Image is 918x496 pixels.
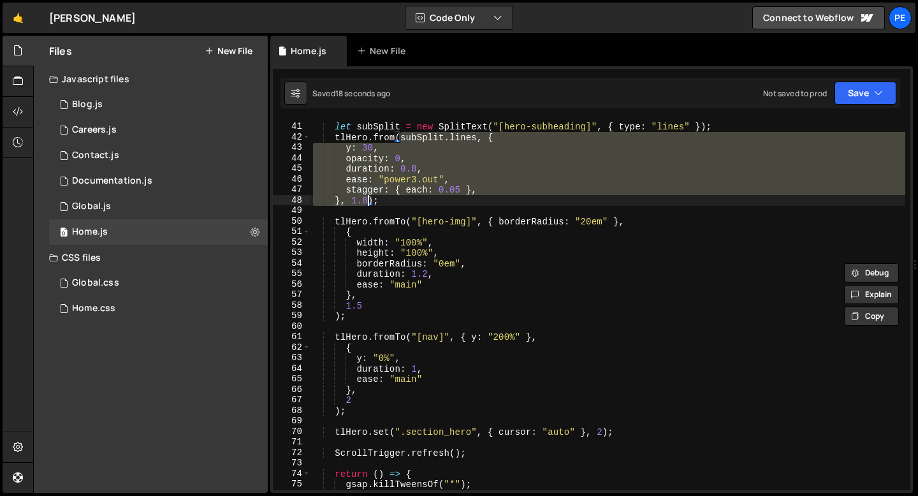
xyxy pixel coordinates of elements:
div: 17084/47227.js [49,168,268,194]
div: 53 [273,247,310,258]
div: 52 [273,237,310,248]
div: Global.css [72,277,119,289]
div: 65 [273,374,310,384]
div: Contact.js [72,150,119,161]
div: 72 [273,448,310,458]
div: 63 [273,353,310,363]
div: 70 [273,427,310,437]
div: Not saved to prod [763,88,827,99]
button: Save [834,82,896,105]
h2: Files [49,44,72,58]
span: 0 [60,228,68,238]
div: Documentation.js [72,175,152,187]
div: 67 [273,395,310,405]
button: Code Only [405,6,513,29]
div: Home.js [291,45,326,57]
div: 61 [273,332,310,342]
div: 47 [273,184,310,195]
div: 74 [273,469,310,479]
div: 57 [273,289,310,300]
div: 51 [273,226,310,237]
div: Careers.js [72,124,117,136]
div: 56 [273,279,310,290]
a: 🤙 [3,3,34,33]
button: Debug [844,263,899,282]
a: Pe [889,6,912,29]
div: 73 [273,458,310,469]
div: 69 [273,416,310,427]
div: Home.css [72,303,115,314]
div: 66 [273,384,310,395]
div: 43 [273,142,310,153]
div: 59 [273,310,310,321]
div: 48 [273,195,310,206]
div: 17084/47187.js [49,117,268,143]
div: Saved [312,88,390,99]
div: 71 [273,437,310,448]
div: 17084/47049.css [49,296,268,321]
a: Connect to Webflow [752,6,885,29]
div: 75 [273,479,310,490]
div: [PERSON_NAME] [49,10,136,26]
button: New File [205,46,252,56]
div: 41 [273,121,310,132]
div: 55 [273,268,310,279]
div: 44 [273,153,310,164]
div: 42 [273,132,310,143]
div: 17084/47047.js [49,219,268,245]
div: 54 [273,258,310,269]
div: Home.js [72,226,108,238]
button: Explain [844,285,899,304]
div: 17084/47048.js [49,194,268,219]
div: 17084/47050.css [49,270,268,296]
div: CSS files [34,245,268,270]
div: 58 [273,300,310,311]
div: 45 [273,163,310,174]
div: Javascript files [34,66,268,92]
div: 60 [273,321,310,332]
div: Global.js [72,201,111,212]
div: 46 [273,174,310,185]
div: 17084/47191.js [49,143,268,168]
div: 50 [273,216,310,227]
div: 18 seconds ago [335,88,390,99]
div: 49 [273,205,310,216]
div: Blog.js [72,99,103,110]
div: 62 [273,342,310,353]
div: 64 [273,363,310,374]
button: Copy [844,307,899,326]
div: 17084/47211.js [49,92,268,117]
div: 68 [273,405,310,416]
div: New File [357,45,411,57]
